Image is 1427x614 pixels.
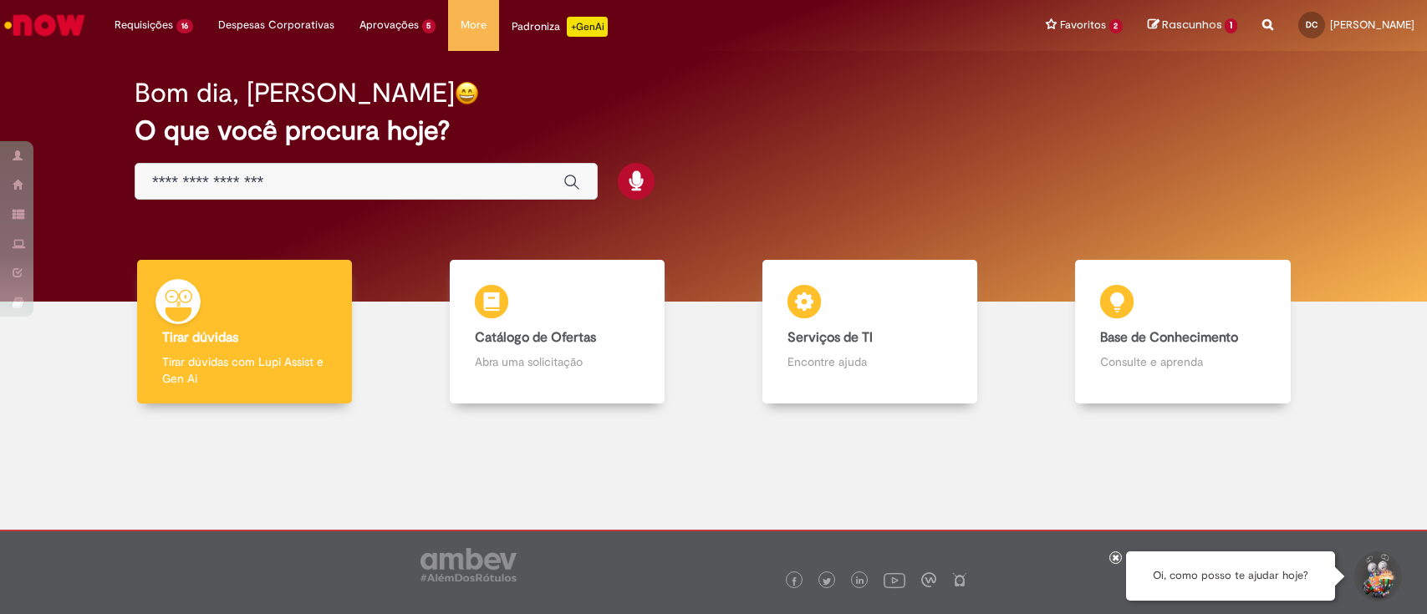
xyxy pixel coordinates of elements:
[135,79,455,108] h2: Bom dia, [PERSON_NAME]
[1225,18,1237,33] span: 1
[422,19,436,33] span: 5
[1060,17,1106,33] span: Favoritos
[952,572,967,587] img: logo_footer_naosei.png
[714,260,1027,404] a: Serviços de TI Encontre ajuda
[88,260,400,404] a: Tirar dúvidas Tirar dúvidas com Lupi Assist e Gen Ai
[787,353,952,370] p: Encontre ajuda
[176,19,193,33] span: 16
[218,17,334,33] span: Despesas Corporativas
[1148,18,1237,33] a: Rascunhos
[1306,19,1317,30] span: DC
[1162,17,1222,33] span: Rascunhos
[512,17,608,37] div: Padroniza
[359,17,419,33] span: Aprovações
[162,353,327,387] p: Tirar dúvidas com Lupi Assist e Gen Ai
[475,353,640,370] p: Abra uma solicitação
[162,329,238,346] b: Tirar dúvidas
[420,548,517,581] img: logo_footer_ambev_rotulo_gray.png
[567,17,608,37] p: +GenAi
[2,8,88,42] img: ServiceNow
[1126,551,1335,601] div: Oi, como posso te ajudar hoje?
[1352,551,1402,601] button: Iniciar Conversa de Suporte
[1330,18,1414,32] span: [PERSON_NAME]
[856,576,864,586] img: logo_footer_linkedin.png
[461,17,487,33] span: More
[475,329,596,346] b: Catálogo de Ofertas
[790,577,798,586] img: logo_footer_facebook.png
[400,260,713,404] a: Catálogo de Ofertas Abra uma solicitação
[921,572,936,587] img: logo_footer_workplace.png
[1027,260,1339,404] a: Base de Conhecimento Consulte e aprenda
[1100,353,1265,370] p: Consulte e aprenda
[135,116,1292,145] h2: O que você procura hoje?
[1100,329,1238,346] b: Base de Conhecimento
[1109,19,1124,33] span: 2
[823,577,831,586] img: logo_footer_twitter.png
[455,81,479,105] img: happy-face.png
[787,329,873,346] b: Serviços de TI
[115,17,173,33] span: Requisições
[884,569,905,591] img: logo_footer_youtube.png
